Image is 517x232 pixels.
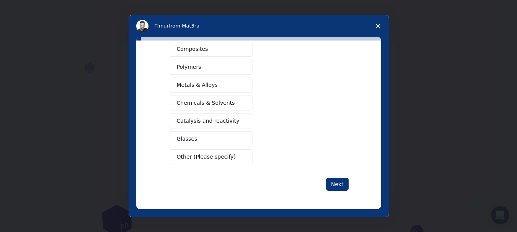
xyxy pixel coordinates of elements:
[177,99,235,107] span: Chemicals & Solvents
[177,135,197,143] span: Glasses
[169,42,253,57] button: Composites
[169,23,199,29] span: from Mat3ra
[169,131,253,146] button: Glasses
[169,114,254,128] button: Catalysis and reactivity
[177,45,208,53] span: Composites
[177,117,240,125] span: Catalysis and reactivity
[169,96,253,110] button: Chemicals & Solvents
[169,149,253,164] button: Other (Please specify)
[177,153,236,161] span: Other (Please specify)
[177,63,201,71] span: Polymers
[177,81,218,89] span: Metals & Alloys
[326,178,349,191] button: Next
[169,78,253,92] button: Metals & Alloys
[155,23,169,29] span: Timur
[367,15,389,37] span: Close survey
[169,60,253,75] button: Polymers
[136,20,148,32] img: Profile image for Timur
[15,5,43,12] span: Support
